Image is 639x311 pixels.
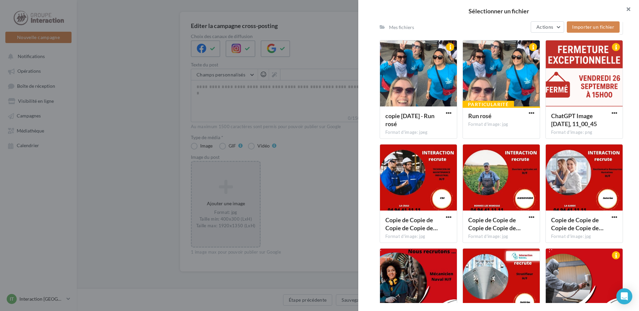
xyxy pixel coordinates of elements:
span: Copie de Copie de Copie de Copie de Copie de Copie de Copie de Copie de Copie de Copie de Copie d... [468,216,521,232]
span: Run rosé [468,112,492,119]
div: Open Intercom Messenger [616,288,632,304]
h2: Sélectionner un fichier [369,8,628,14]
span: Actions [536,24,553,30]
div: Format d'image: jpeg [385,129,452,135]
span: ChatGPT Image 23 sept. 2025, 11_00_45 [551,112,597,127]
div: Format d'image: png [551,129,617,135]
div: Mes fichiers [389,24,414,31]
button: Importer un fichier [567,21,620,33]
span: Copie de Copie de Copie de Copie de Copie de Copie de Copie de Copie de Copie de Copie de Copie d... [551,216,604,232]
button: Actions [531,21,564,33]
span: copie 29-09-2025 - Run rosé [385,112,434,127]
div: Particularité [463,101,514,108]
div: Format d'image: jpg [551,234,617,240]
span: Copie de Copie de Copie de Copie de Copie de Copie de Copie de Copie de Copie de Copie de Copie d... [385,216,438,232]
div: Format d'image: jpg [468,121,534,127]
div: Format d'image: jpg [468,234,534,240]
span: Importer un fichier [572,24,614,30]
div: Format d'image: jpg [385,234,452,240]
